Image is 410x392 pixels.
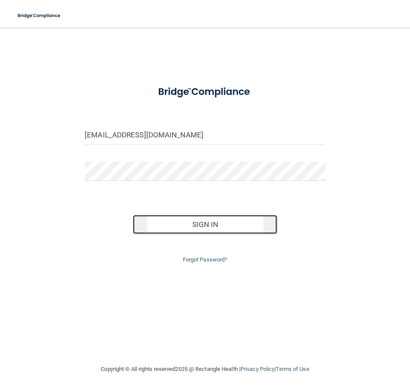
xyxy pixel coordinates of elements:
[85,125,325,145] input: Email
[183,256,228,263] a: Forgot Password?
[13,7,66,25] img: bridge_compliance_login_screen.278c3ca4.svg
[276,366,309,372] a: Terms of Use
[240,366,274,372] a: Privacy Policy
[48,355,362,383] div: Copyright © All rights reserved 2025 @ Rectangle Health | |
[148,79,262,105] img: bridge_compliance_login_screen.278c3ca4.svg
[133,215,277,234] button: Sign In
